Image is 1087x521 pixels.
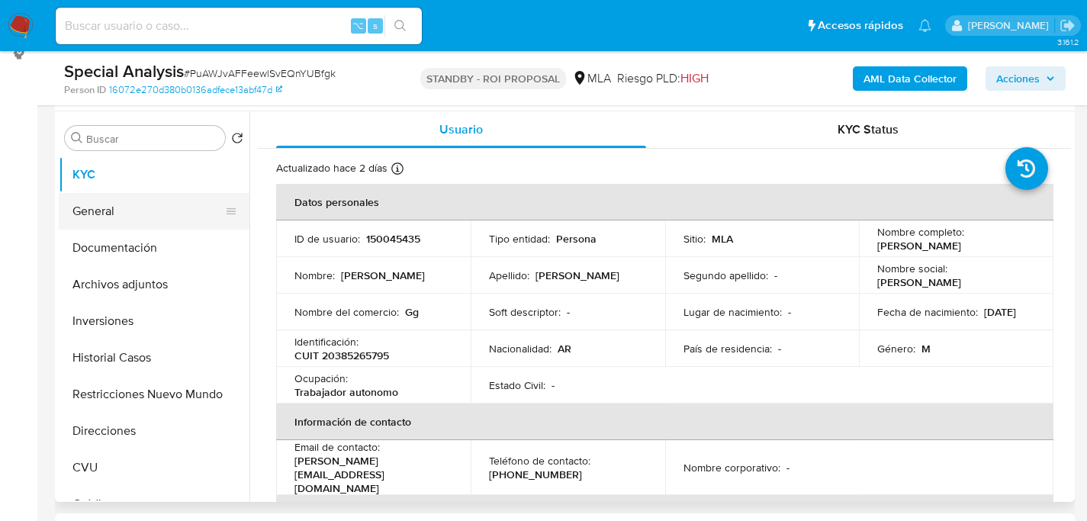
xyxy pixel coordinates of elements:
[59,413,249,449] button: Direcciones
[617,70,709,87] span: Riesgo PLD:
[489,378,545,392] p: Estado Civil :
[59,339,249,376] button: Historial Casos
[294,232,360,246] p: ID de usuario :
[384,15,416,37] button: search-icon
[680,69,709,87] span: HIGH
[59,266,249,303] button: Archivos adjuntos
[683,232,706,246] p: Sitio :
[59,156,249,193] button: KYC
[59,230,249,266] button: Documentación
[59,376,249,413] button: Restricciones Nuevo Mundo
[420,68,566,89] p: STANDBY - ROI PROPOSAL
[294,269,335,282] p: Nombre :
[294,305,399,319] p: Nombre del comercio :
[877,305,978,319] p: Fecha de nacimiento :
[683,269,768,282] p: Segundo apellido :
[276,404,1053,440] th: Información de contacto
[877,275,961,289] p: [PERSON_NAME]
[918,19,931,32] a: Notificaciones
[683,305,782,319] p: Lugar de nacimiento :
[64,83,106,97] b: Person ID
[877,239,961,252] p: [PERSON_NAME]
[863,66,957,91] b: AML Data Collector
[489,305,561,319] p: Soft descriptor :
[877,262,947,275] p: Nombre social :
[439,121,483,138] span: Usuario
[71,132,83,144] button: Buscar
[786,461,790,474] p: -
[294,371,348,385] p: Ocupación :
[366,232,420,246] p: 150045435
[231,132,243,149] button: Volver al orden por defecto
[552,378,555,392] p: -
[535,269,619,282] p: [PERSON_NAME]
[877,342,915,355] p: Género :
[556,232,597,246] p: Persona
[818,18,903,34] span: Accesos rápidos
[996,66,1040,91] span: Acciones
[294,385,398,399] p: Trabajador autonomo
[294,440,380,454] p: Email de contacto :
[489,232,550,246] p: Tipo entidad :
[489,468,582,481] p: [PHONE_NUMBER]
[683,342,772,355] p: País de residencia :
[294,335,359,349] p: Identificación :
[489,454,590,468] p: Teléfono de contacto :
[109,83,282,97] a: 16072e270d380b0136adfece13abf47d
[712,232,733,246] p: MLA
[276,161,388,175] p: Actualizado hace 2 días
[184,66,336,81] span: # PuAWJvAFFeewlSvEQnYUBfgk
[59,303,249,339] button: Inversiones
[352,18,364,33] span: ⌥
[877,225,964,239] p: Nombre completo :
[1060,18,1076,34] a: Salir
[341,269,425,282] p: [PERSON_NAME]
[294,349,389,362] p: CUIT 20385265795
[294,454,446,495] p: [PERSON_NAME][EMAIL_ADDRESS][DOMAIN_NAME]
[838,121,899,138] span: KYC Status
[558,342,571,355] p: AR
[1057,36,1079,48] span: 3.161.2
[683,461,780,474] p: Nombre corporativo :
[986,66,1066,91] button: Acciones
[64,59,184,83] b: Special Analysis
[489,269,529,282] p: Apellido :
[984,305,1016,319] p: [DATE]
[567,305,570,319] p: -
[276,184,1053,220] th: Datos personales
[968,18,1054,33] p: facundo.marin@mercadolibre.com
[774,269,777,282] p: -
[59,193,237,230] button: General
[59,449,249,486] button: CVU
[86,132,219,146] input: Buscar
[572,70,611,87] div: MLA
[921,342,931,355] p: M
[373,18,378,33] span: s
[56,16,422,36] input: Buscar usuario o caso...
[788,305,791,319] p: -
[489,342,552,355] p: Nacionalidad :
[778,342,781,355] p: -
[405,305,419,319] p: Gg
[853,66,967,91] button: AML Data Collector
